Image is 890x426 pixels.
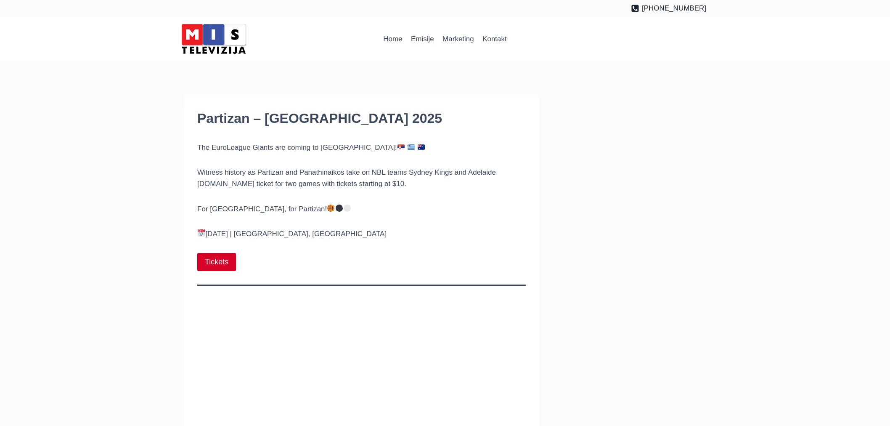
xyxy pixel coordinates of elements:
[408,144,415,151] img: 🇬🇷
[418,144,425,151] img: 🇦🇺
[336,205,343,212] img: ⚫
[397,144,405,151] img: 🇷🇸
[327,205,334,212] img: 🏀
[344,205,351,212] img: ⚪
[197,167,526,189] p: Witness history as Partizan and Panathinaikos take on NBL teams Sydney Kings and Adelaide [DOMAIN...
[478,29,511,49] a: Kontakt
[642,3,706,14] span: [PHONE_NUMBER]
[197,228,526,240] p: [DATE] | [GEOGRAPHIC_DATA], [GEOGRAPHIC_DATA]
[197,108,526,128] h1: Partizan – [GEOGRAPHIC_DATA] 2025
[631,3,706,14] a: [PHONE_NUMBER]
[197,203,526,215] p: For [GEOGRAPHIC_DATA], for Partizan!
[178,21,249,57] img: MIS Television
[197,253,236,271] a: Tickets
[407,29,438,49] a: Emisije
[379,29,407,49] a: Home
[379,29,511,49] nav: Primary
[197,142,526,153] p: The EuroLeague Giants are coming to [GEOGRAPHIC_DATA]!
[198,229,205,237] img: 📅
[438,29,478,49] a: Marketing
